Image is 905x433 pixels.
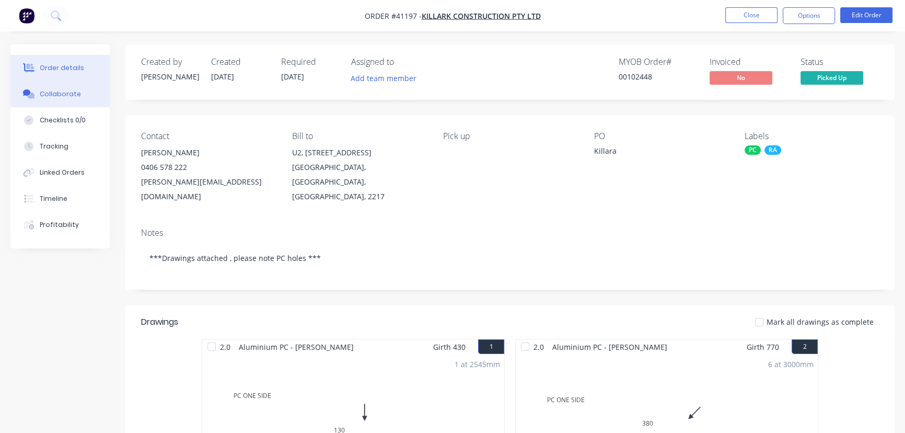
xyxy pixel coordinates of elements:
div: PO [594,131,728,141]
span: No [710,71,772,84]
div: Order details [40,63,84,73]
div: Linked Orders [40,168,85,177]
div: Required [281,57,339,67]
span: [DATE] [211,72,234,82]
div: [PERSON_NAME] [141,71,199,82]
button: 2 [792,339,818,354]
span: Aluminium PC - [PERSON_NAME] [235,339,358,355]
div: Bill to [292,131,426,141]
a: Killark Construction Pty Ltd [422,11,541,21]
div: Contact [141,131,275,141]
img: Factory [19,8,34,24]
span: Girth 770 [747,339,779,355]
div: U2, [STREET_ADDRESS] [292,145,426,160]
div: PC [745,145,761,155]
button: Checklists 0/0 [10,107,110,133]
span: Order #41197 - [365,11,422,21]
div: MYOB Order # [619,57,697,67]
div: Created by [141,57,199,67]
div: Created [211,57,269,67]
div: 0406 578 222 [141,160,275,175]
div: U2, [STREET_ADDRESS][GEOGRAPHIC_DATA], [GEOGRAPHIC_DATA], [GEOGRAPHIC_DATA], 2217 [292,145,426,204]
div: Notes [141,228,879,238]
button: Timeline [10,186,110,212]
span: Mark all drawings as complete [767,316,874,327]
div: Drawings [141,316,178,328]
button: Tracking [10,133,110,159]
span: 2.0 [529,339,548,355]
div: Checklists 0/0 [40,116,86,125]
div: RA [764,145,781,155]
button: Edit Order [840,7,892,23]
span: Girth 430 [433,339,466,355]
div: 1 at 2545mm [455,359,500,370]
div: Invoiced [710,57,788,67]
div: Collaborate [40,89,81,99]
div: Pick up [443,131,577,141]
div: Tracking [40,142,68,151]
div: ***Drawings attached , please note PC holes *** [141,242,879,274]
div: [PERSON_NAME][EMAIL_ADDRESS][DOMAIN_NAME] [141,175,275,204]
div: [GEOGRAPHIC_DATA], [GEOGRAPHIC_DATA], [GEOGRAPHIC_DATA], 2217 [292,160,426,204]
div: Timeline [40,194,67,203]
button: Order details [10,55,110,81]
div: 6 at 3000mm [768,359,814,370]
span: [DATE] [281,72,304,82]
span: Aluminium PC - [PERSON_NAME] [548,339,671,355]
button: Picked Up [800,71,863,87]
div: Killara [594,145,724,160]
div: Labels [745,131,879,141]
button: Linked Orders [10,159,110,186]
button: Profitability [10,212,110,238]
div: [PERSON_NAME] [141,145,275,160]
span: 2.0 [216,339,235,355]
div: Status [800,57,879,67]
button: Add team member [351,71,422,85]
button: Close [725,7,778,23]
div: 00102448 [619,71,697,82]
button: Add team member [345,71,422,85]
button: 1 [478,339,504,354]
span: Picked Up [800,71,863,84]
div: [PERSON_NAME]0406 578 222[PERSON_NAME][EMAIL_ADDRESS][DOMAIN_NAME] [141,145,275,204]
div: Assigned to [351,57,456,67]
button: Collaborate [10,81,110,107]
div: Profitability [40,220,79,230]
button: Options [783,7,835,24]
